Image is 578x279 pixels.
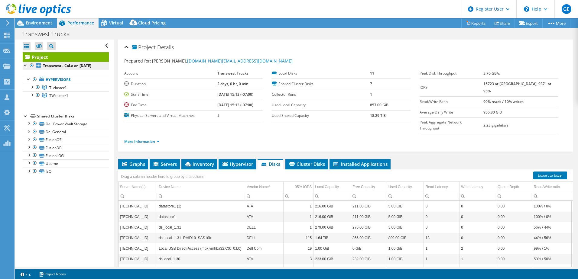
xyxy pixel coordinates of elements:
a: More Information [124,139,160,144]
b: 18.29 TiB [370,113,386,118]
td: Column Used Capacity, Value 1.00 GiB [387,243,424,254]
td: Column 95% IOPS, Value 115 [283,232,313,243]
td: Column 95% IOPS, Value 1 [283,222,313,232]
td: Column Used Capacity, Value 5.00 GiB [387,201,424,211]
label: Peak Aggregate Network Throughput [420,119,483,131]
td: Column Queue Depth, Value 0.00 [496,243,532,254]
td: Column Read Latency, Value 0 [424,211,459,222]
a: Transwest - CoLo on [DATE] [23,62,109,70]
td: Column Server Name(s), Value 10.0.1.31 [119,232,157,243]
span: Project [132,44,156,50]
td: Column Write Latency, Value 0 [459,201,496,211]
h1: Transwest Trucks [20,31,79,37]
b: [DATE] 15:13 (-07:00) [217,102,253,107]
span: TLcluster1 [49,85,67,90]
td: Column Read Latency, Value 0 [424,201,459,211]
span: Servers [153,161,177,167]
td: Column Local Capacity, Value 279.00 GiB [313,222,351,232]
b: Transwest - CoLo on [DATE] [43,63,91,68]
div: Shared Cluster Disks [37,113,109,120]
a: FusionOS [23,136,109,144]
td: Column Server Name(s), Value 10.0.33.73 [119,211,157,222]
td: Vendor Name* Column [245,182,283,192]
td: Column Read/Write ratio, Value 100% / 0% [532,201,573,211]
td: Column Free Capacity, Value 0 GiB [351,243,387,254]
td: Column Write Latency, Value 0 [459,211,496,222]
label: Duration [124,81,217,87]
td: Column Write Latency, Value 1 [459,254,496,264]
td: Column Used Capacity, Value 5.00 GiB [387,211,424,222]
span: Cluster Disks [288,161,325,167]
a: Uptime [23,159,109,167]
a: FusionLOG [23,152,109,159]
td: Column Write Latency, Filter cell [459,192,496,200]
td: Column 95% IOPS, Value 1 [283,211,313,222]
td: Column Free Capacity, Filter cell [351,192,387,200]
td: Column Read Latency, Filter cell [424,192,459,200]
label: Used Shared Capacity [272,113,370,119]
td: Column Free Capacity, Value 211.00 GiB [351,201,387,211]
b: 1 [370,92,372,97]
div: 95% IOPS [295,183,312,191]
a: Export to Excel [533,172,567,179]
span: Hypervisor [222,161,253,167]
td: Column Used Capacity, Value 809.00 GiB [387,232,424,243]
td: Column Queue Depth, Value 0.00 [496,211,532,222]
td: Local Capacity Column [313,182,351,192]
label: Local Disks [272,70,370,76]
td: Column Free Capacity, Value 211.00 GiB [351,211,387,222]
td: Column 95% IOPS, Value 19 [283,243,313,254]
td: Column Vendor Name*, Value DELL [245,264,283,275]
b: 15723 at [GEOGRAPHIC_DATA], 9371 at 95% [483,81,551,94]
td: Column Vendor Name*, Value DELL [245,222,283,232]
td: Column Local Capacity, Filter cell [313,192,351,200]
td: Column Read/Write ratio, Value 56% / 44% [532,222,573,232]
b: 2 days, 0 hr, 0 min [217,81,248,86]
td: Column Server Name(s), Value 10.0.33.74 [119,201,157,211]
svg: \n [524,6,529,12]
a: Reports [461,18,490,28]
span: GE [562,4,571,14]
a: FusionDB [23,144,109,152]
td: Column Server Name(s), Value 10.0.1.31 [119,243,157,254]
td: Column Queue Depth, Value 0.00 [496,201,532,211]
span: Inventory [184,161,214,167]
span: Environment [26,20,52,26]
td: Column Free Capacity, Value 799.00 GiB [351,264,387,275]
td: Column Device Name, Value ds_local_1.31 [157,222,245,232]
span: TWcluster1 [49,93,68,98]
td: Column Read/Write ratio, Filter cell [532,192,573,200]
b: 7 [370,81,372,86]
td: Read Latency Column [424,182,459,192]
td: Column Local Capacity, Value 216.00 GiB [313,201,351,211]
b: 2.23 gigabits/s [483,123,508,128]
label: Shared Cluster Disks [272,81,370,87]
td: Free Capacity Column [351,182,387,192]
td: Column 95% IOPS, Value 1 [283,201,313,211]
label: Physical Servers and Virtual Machines [124,113,217,119]
label: Collector Runs [272,91,370,98]
td: Column Read Latency, Value 13 [424,232,459,243]
td: Column Server Name(s), Value 10.0.1.31 [119,222,157,232]
a: Project Notes [35,270,70,278]
td: Column Used Capacity, Value 1.00 GiB [387,254,424,264]
div: Write Latency [461,183,483,191]
td: Column Queue Depth, Value 0.00 [496,254,532,264]
td: Column Device Name, Value ds_local_1.31_RAID10_SAS10k [157,232,245,243]
td: Write Latency Column [459,182,496,192]
td: Column Vendor Name*, Value DELL [245,232,283,243]
div: Vendor Name* [247,183,270,191]
div: Drag a column header here to group by that column [120,172,206,181]
td: Column Local Capacity, Value 1.00 GiB [313,243,351,254]
td: Column Read/Write ratio, Value 50% / 50% [532,254,573,264]
a: More [542,18,570,28]
td: Column Read Latency, Value 1 [424,264,459,275]
span: Disks [261,161,280,167]
td: Column Device Name, Filter cell [157,192,245,200]
a: Share [490,18,515,28]
td: Column Vendor Name*, Filter cell [245,192,283,200]
div: Read/Write ratio [534,183,560,191]
label: Average Daily Write [420,109,483,115]
span: Details [157,43,174,51]
b: Transwest Trucks [217,71,248,76]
